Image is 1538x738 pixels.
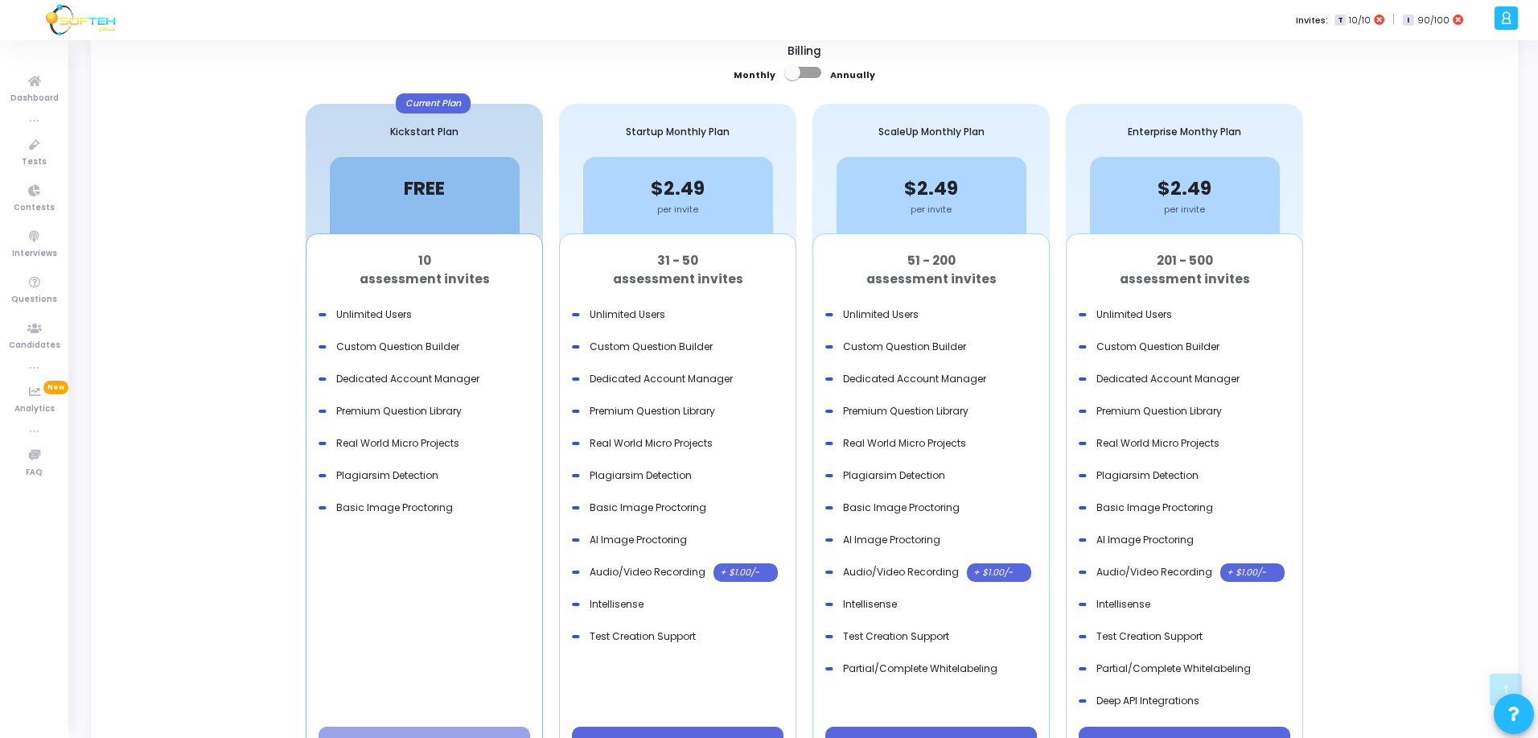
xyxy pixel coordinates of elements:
[559,104,796,157] div: Startup Monthly Plan
[14,402,55,416] span: Analytics
[843,372,986,386] div: Dedicated Account Manager
[46,4,115,36] img: logo
[590,533,687,547] div: AI Image Proctoring
[967,563,1031,582] div: + $1.00/-
[843,662,997,676] div: Partial/Complete Whitelabeling
[1417,14,1450,27] span: 90/100
[1392,11,1395,28] span: |
[319,234,530,299] div: 10 assessment invites
[11,293,57,307] span: Questions
[1096,404,1222,418] div: Premium Question Library
[1220,563,1285,582] div: + $1.00/-
[396,93,471,113] div: Current Plan
[26,466,43,480] span: FAQ
[1096,307,1172,322] div: Unlimited Users
[713,563,778,582] div: + $1.00/-
[830,68,875,81] b: Annually
[1096,340,1219,354] div: Custom Question Builder
[590,307,665,322] div: Unlimited Users
[1079,234,1290,299] div: 201 - 500 assessment invites
[1096,565,1212,579] div: Audio/Video Recording
[843,468,945,483] div: Plagiarsim Detection
[1096,436,1219,451] div: Real World Micro Projects
[14,201,55,215] span: Contests
[336,340,459,354] div: Custom Question Builder
[22,155,47,169] span: Tests
[843,501,960,515] div: Basic Image Proctoring
[843,533,940,547] div: AI Image Proctoring
[43,381,68,394] span: New
[590,597,644,612] div: Intellisense
[336,404,462,418] div: Premium Question Library
[336,372,479,386] div: Dedicated Account Manager
[812,104,1050,157] div: ScaleUp Monthly Plan
[336,468,438,483] div: Plagiarsim Detection
[843,565,959,579] div: Audio/Video Recording
[336,436,459,451] div: Real World Micro Projects
[1096,694,1199,708] div: Deep API Integrations
[1096,372,1240,386] div: Dedicated Account Manager
[1158,175,1211,201] span: $2.49
[590,629,696,644] div: Test Creation Support
[336,307,412,322] div: Unlimited Users
[111,45,1498,59] h5: Billing
[1096,468,1199,483] div: Plagiarsim Detection
[590,372,733,386] div: Dedicated Account Manager
[904,175,958,201] span: $2.49
[9,339,60,353] span: Candidates
[1349,14,1371,27] span: 10/10
[590,468,692,483] div: Plagiarsim Detection
[1296,14,1328,27] label: Invites:
[590,404,715,418] div: Premium Question Library
[404,175,445,201] span: FREE
[306,104,543,157] div: Kickstart Plan
[734,68,775,81] b: Monthly
[1096,662,1251,676] div: Partial/Complete Whitelabeling
[590,436,713,451] div: Real World Micro Projects
[843,340,966,354] div: Custom Question Builder
[1403,14,1413,27] span: I
[1066,104,1303,157] div: Enterprise Monthy Plan
[843,404,968,418] div: Premium Question Library
[1096,501,1213,515] div: Basic Image Proctoring
[1096,533,1194,547] div: AI Image Proctoring
[1334,14,1345,27] span: T
[590,340,713,354] div: Custom Question Builder
[590,565,705,579] div: Audio/Video Recording
[843,597,897,612] div: Intellisense
[590,501,706,515] div: Basic Image Proctoring
[572,234,783,299] div: 31 - 50 assessment invites
[651,175,705,201] span: $2.49
[336,501,453,515] div: Basic Image Proctoring
[12,247,57,261] span: Interviews
[825,234,1037,299] div: 51 - 200 assessment invites
[10,92,59,105] span: Dashboard
[1096,597,1150,612] div: Intellisense
[837,203,1026,216] div: per invite
[1090,203,1280,216] div: per invite
[843,629,949,644] div: Test Creation Support
[583,203,773,216] div: per invite
[1096,629,1203,644] div: Test Creation Support
[843,307,919,322] div: Unlimited Users
[843,436,966,451] div: Real World Micro Projects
